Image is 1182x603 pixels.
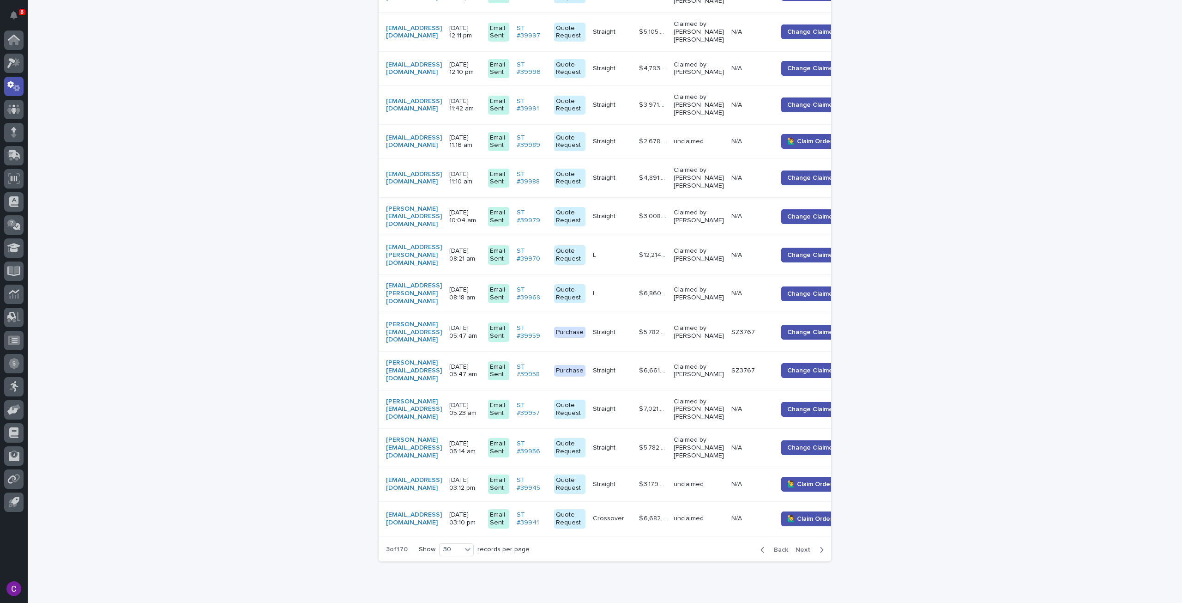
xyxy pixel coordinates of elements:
p: N/A [731,63,744,73]
p: $ 3,179.00 [639,479,668,488]
div: Email Sent [488,284,509,304]
tr: [EMAIL_ADDRESS][PERSON_NAME][DOMAIN_NAME] [DATE] 08:18 amEmail SentST #39969 Quote RequestLL $ 6,... [379,274,856,313]
button: Change Claimer [781,286,841,301]
div: Email Sent [488,245,509,265]
p: $ 12,214.00 [639,250,668,259]
div: Email Sent [488,169,509,188]
div: Quote Request [554,284,585,304]
p: N/A [731,479,744,488]
span: Change Claimer [787,173,835,183]
a: [PERSON_NAME][EMAIL_ADDRESS][DOMAIN_NAME] [386,321,442,344]
button: Change Claimer [781,61,841,76]
a: ST #39988 [517,171,547,186]
div: Quote Request [554,169,585,188]
p: $ 4,891.00 [639,172,668,182]
p: Claimed by [PERSON_NAME] [PERSON_NAME] [674,20,724,43]
p: Crossover [593,513,626,523]
span: Change Claimer [787,212,835,221]
div: Email Sent [488,400,509,419]
p: Straight [593,63,617,73]
div: Email Sent [488,323,509,342]
a: [EMAIL_ADDRESS][PERSON_NAME][DOMAIN_NAME] [386,282,442,305]
p: Straight [593,327,617,336]
button: Change Claimer [781,440,841,455]
button: Change Claimer [781,248,841,262]
p: [DATE] 05:47 am [449,363,481,379]
p: N/A [731,250,744,259]
a: ST #39941 [517,511,547,527]
a: ST #39957 [517,402,547,417]
p: Claimed by [PERSON_NAME] [PERSON_NAME] [674,436,724,459]
span: Change Claimer [787,328,835,337]
div: Quote Request [554,207,585,226]
button: Notifications [4,6,24,25]
p: Claimed by [PERSON_NAME] [674,324,724,340]
a: [PERSON_NAME][EMAIL_ADDRESS][DOMAIN_NAME] [386,436,442,459]
p: N/A [731,442,744,452]
p: N/A [731,403,744,413]
tr: [PERSON_NAME][EMAIL_ADDRESS][DOMAIN_NAME] [DATE] 05:14 amEmail SentST #39956 Quote RequestStraigh... [379,428,856,467]
tr: [EMAIL_ADDRESS][DOMAIN_NAME] [DATE] 11:42 amEmail SentST #39991 Quote RequestStraightStraight $ 3... [379,86,856,124]
p: $ 3,008.00 [639,211,668,220]
a: ST #39959 [517,324,547,340]
p: [DATE] 11:10 am [449,171,481,186]
div: Notifications8 [12,11,24,26]
p: [DATE] 12:11 pm [449,24,481,40]
p: $ 7,021.00 [639,403,668,413]
a: ST #39979 [517,209,547,225]
p: Straight [593,479,617,488]
span: Change Claimer [787,250,835,260]
p: Straight [593,172,617,182]
p: Claimed by [PERSON_NAME] [674,247,724,263]
span: 🙋‍♂️ Claim Order [787,137,832,146]
p: $ 6,682.00 [639,513,668,523]
div: Quote Request [554,400,585,419]
p: [DATE] 05:23 am [449,402,481,417]
a: [EMAIL_ADDRESS][DOMAIN_NAME] [386,171,442,186]
p: [DATE] 03:10 pm [449,511,481,527]
div: Quote Request [554,475,585,494]
tr: [EMAIL_ADDRESS][PERSON_NAME][DOMAIN_NAME] [DATE] 08:21 amEmail SentST #39970 Quote RequestLL $ 12... [379,236,856,274]
span: Back [768,547,788,553]
button: Back [753,546,792,554]
div: Email Sent [488,96,509,115]
p: Straight [593,442,617,452]
span: Next [796,547,816,553]
p: $ 4,793.00 [639,63,668,73]
div: Email Sent [488,509,509,529]
p: SZ3767 [731,327,757,336]
button: Change Claimer [781,24,841,39]
button: Change Claimer [781,325,841,340]
p: [DATE] 05:14 am [449,440,481,456]
span: Change Claimer [787,27,835,37]
span: Change Claimer [787,366,835,375]
tr: [EMAIL_ADDRESS][DOMAIN_NAME] [DATE] 03:12 pmEmail SentST #39945 Quote RequestStraightStraight $ 3... [379,467,856,502]
p: [DATE] 11:42 am [449,97,481,113]
a: ST #39969 [517,286,547,302]
p: [DATE] 10:04 am [449,209,481,225]
p: N/A [731,513,744,523]
p: $ 6,860.00 [639,288,668,298]
p: Show [419,546,435,554]
span: 🙋‍♂️ Claim Order [787,480,832,489]
a: [EMAIL_ADDRESS][DOMAIN_NAME] [386,97,442,113]
p: Straight [593,26,617,36]
span: Change Claimer [787,289,835,298]
div: Quote Request [554,59,585,79]
p: Claimed by [PERSON_NAME] [674,363,724,379]
tr: [PERSON_NAME][EMAIL_ADDRESS][DOMAIN_NAME] [DATE] 05:47 amEmail SentST #39958 PurchaseStraightStra... [379,352,856,390]
p: [DATE] 08:21 am [449,247,481,263]
div: Quote Request [554,132,585,152]
p: records per page [477,546,530,554]
a: [PERSON_NAME][EMAIL_ADDRESS][DOMAIN_NAME] [386,205,442,228]
p: Claimed by [PERSON_NAME] [674,61,724,77]
p: [DATE] 03:12 pm [449,476,481,492]
a: ST #39945 [517,476,547,492]
p: $ 3,971.00 [639,99,668,109]
p: $ 5,782.00 [639,442,668,452]
tr: [EMAIL_ADDRESS][DOMAIN_NAME] [DATE] 11:16 amEmail SentST #39989 Quote RequestStraightStraight $ 2... [379,124,856,159]
p: Straight [593,365,617,375]
p: $ 2,678.00 [639,136,668,146]
tr: [EMAIL_ADDRESS][DOMAIN_NAME] [DATE] 12:10 pmEmail SentST #39996 Quote RequestStraightStraight $ 4... [379,51,856,86]
a: [PERSON_NAME][EMAIL_ADDRESS][DOMAIN_NAME] [386,398,442,421]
